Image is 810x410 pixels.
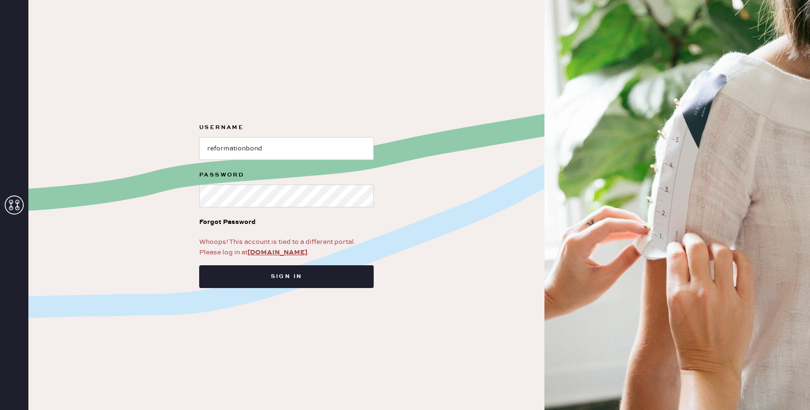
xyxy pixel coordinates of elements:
[199,122,374,133] label: Username
[199,237,374,258] div: Whoops! This account is tied to a different portal. Please log in at .
[199,137,374,160] input: e.g. john@doe.com
[248,248,307,257] a: [DOMAIN_NAME]
[765,367,806,408] iframe: Front Chat
[199,207,256,237] a: Forgot Password
[199,169,374,181] label: Password
[199,265,374,288] button: Sign in
[199,217,256,227] div: Forgot Password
